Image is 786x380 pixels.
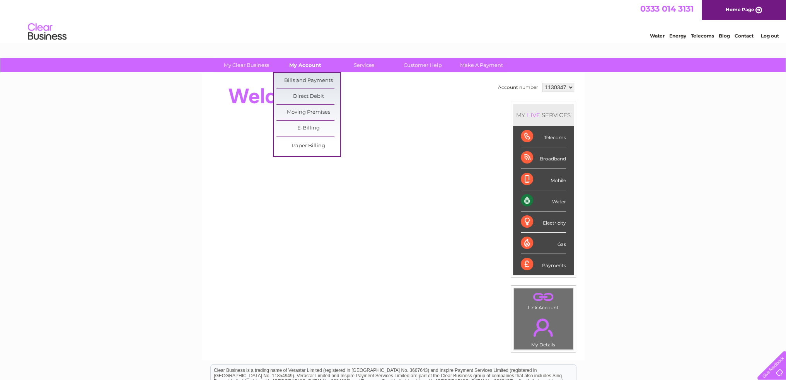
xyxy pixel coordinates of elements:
[496,81,540,94] td: Account number
[450,58,513,72] a: Make A Payment
[276,89,340,104] a: Direct Debit
[215,58,278,72] a: My Clear Business
[640,4,694,14] a: 0333 014 3131
[735,33,754,39] a: Contact
[521,147,566,169] div: Broadband
[521,126,566,147] div: Telecoms
[521,254,566,275] div: Payments
[276,105,340,120] a: Moving Premises
[516,290,571,304] a: .
[513,312,573,350] td: My Details
[650,33,665,39] a: Water
[276,73,340,89] a: Bills and Payments
[691,33,714,39] a: Telecoms
[521,190,566,211] div: Water
[513,104,574,126] div: MY SERVICES
[211,4,576,37] div: Clear Business is a trading name of Verastar Limited (registered in [GEOGRAPHIC_DATA] No. 3667643...
[273,58,337,72] a: My Account
[516,314,571,341] a: .
[760,33,779,39] a: Log out
[27,20,67,44] img: logo.png
[513,288,573,312] td: Link Account
[521,211,566,233] div: Electricity
[525,111,542,119] div: LIVE
[332,58,396,72] a: Services
[719,33,730,39] a: Blog
[276,138,340,154] a: Paper Billing
[521,233,566,254] div: Gas
[276,121,340,136] a: E-Billing
[391,58,455,72] a: Customer Help
[521,169,566,190] div: Mobile
[669,33,686,39] a: Energy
